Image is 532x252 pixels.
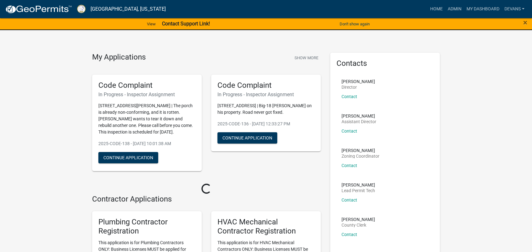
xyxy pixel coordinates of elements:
a: Contact [342,197,357,202]
h6: In Progress - Inspector Assignment [98,92,196,97]
img: Putnam County, Georgia [77,5,86,13]
h5: Code Complaint [98,81,196,90]
h5: Code Complaint [217,81,315,90]
h6: In Progress - Inspector Assignment [217,92,315,97]
h4: Contractor Applications [92,195,321,204]
a: Contact [342,163,357,168]
a: Contact [342,129,357,134]
p: 2025-CODE-138 - [DATE] 10:01:38 AM [98,140,196,147]
p: County Clerk [342,223,375,227]
p: Director [342,85,375,89]
h5: Contacts [336,59,434,68]
button: Continue Application [217,132,277,144]
button: Don't show again [337,19,372,29]
button: Show More [292,53,321,63]
p: [PERSON_NAME] [342,217,375,222]
strong: Contact Support Link! [162,21,210,27]
p: [PERSON_NAME] [342,114,376,118]
p: 2025-CODE-136 - [DATE] 12:33:27 PM [217,121,315,127]
p: [PERSON_NAME] [342,79,375,84]
a: devans [502,3,527,15]
a: Contact [342,94,357,99]
a: My Dashboard [464,3,502,15]
p: Zoning Coordinator [342,154,379,158]
a: Admin [445,3,464,15]
button: Close [523,19,527,26]
a: View [144,19,158,29]
button: Continue Application [98,152,158,163]
a: [GEOGRAPHIC_DATA], [US_STATE] [91,4,166,14]
p: Assistant Director [342,119,376,124]
h5: Plumbing Contractor Registration [98,218,196,236]
p: [PERSON_NAME] [342,148,379,153]
a: Contact [342,232,357,237]
a: Home [428,3,445,15]
p: [PERSON_NAME] [342,183,375,187]
p: Lead Permit Tech [342,188,375,193]
span: × [523,18,527,27]
p: [STREET_ADDRESS][PERSON_NAME] | The porch is already non-conforming, and it is rotten. [PERSON_NA... [98,102,196,135]
h5: HVAC Mechanical Contractor Registration [217,218,315,236]
p: [STREET_ADDRESS] | Big-18 [PERSON_NAME] on his property. Road never got fixed. [217,102,315,116]
h4: My Applications [92,53,146,62]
